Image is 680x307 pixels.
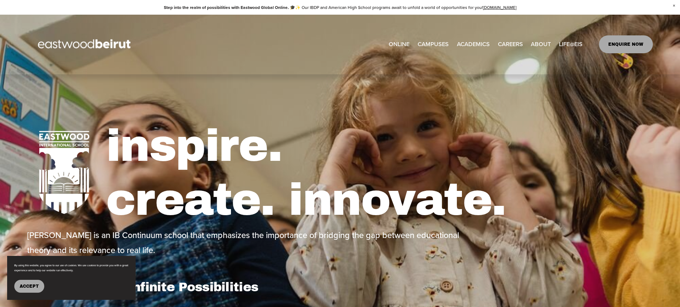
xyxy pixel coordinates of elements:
[106,119,653,227] h1: inspire. create. innovate.
[599,35,653,53] a: ENQUIRE NOW
[27,26,143,63] img: EastwoodIS Global Site
[531,39,551,50] a: folder dropdown
[14,263,129,273] p: By using this website, you agree to our use of cookies. We use cookies to provide you with a grea...
[20,284,39,289] span: Accept
[457,39,490,50] a: folder dropdown
[418,39,449,50] a: folder dropdown
[389,39,409,50] a: ONLINE
[559,39,583,50] span: LIFE@EIS
[559,39,583,50] a: folder dropdown
[27,228,469,258] p: [PERSON_NAME] is an IB Continuum school that emphasizes the importance of bridging the gap betwee...
[483,4,517,10] a: [DOMAIN_NAME]
[7,256,136,300] section: Cookie banner
[27,279,338,294] h1: One IB School, Infinite Possibilities
[498,39,523,50] a: CAREERS
[14,280,44,293] button: Accept
[418,39,449,50] span: CAMPUSES
[457,39,490,50] span: ACADEMICS
[531,39,551,50] span: ABOUT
